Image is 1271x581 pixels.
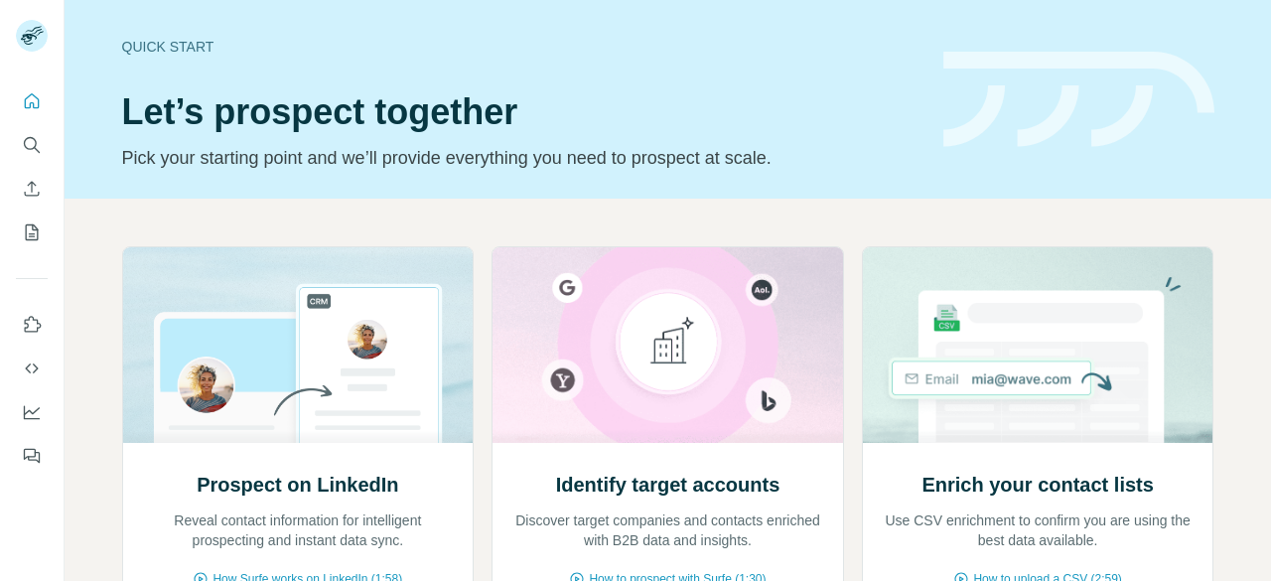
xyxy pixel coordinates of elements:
[122,92,919,132] h1: Let’s prospect together
[143,510,454,550] p: Reveal contact information for intelligent prospecting and instant data sync.
[862,247,1214,443] img: Enrich your contact lists
[16,394,48,430] button: Dashboard
[122,247,475,443] img: Prospect on LinkedIn
[492,247,844,443] img: Identify target accounts
[921,471,1153,499] h2: Enrich your contact lists
[16,215,48,250] button: My lists
[16,83,48,119] button: Quick start
[16,127,48,163] button: Search
[122,37,919,57] div: Quick start
[16,438,48,474] button: Feedback
[197,471,398,499] h2: Prospect on LinkedIn
[883,510,1194,550] p: Use CSV enrichment to confirm you are using the best data available.
[556,471,780,499] h2: Identify target accounts
[943,52,1214,148] img: banner
[16,351,48,386] button: Use Surfe API
[512,510,823,550] p: Discover target companies and contacts enriched with B2B data and insights.
[16,307,48,343] button: Use Surfe on LinkedIn
[16,171,48,207] button: Enrich CSV
[122,144,919,172] p: Pick your starting point and we’ll provide everything you need to prospect at scale.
